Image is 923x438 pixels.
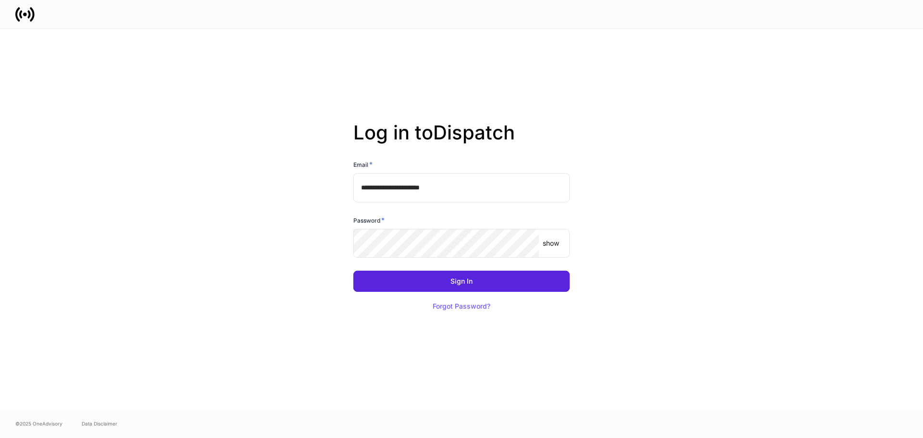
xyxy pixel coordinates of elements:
button: Sign In [353,271,570,292]
button: Forgot Password? [421,296,502,317]
div: Forgot Password? [433,303,490,310]
h6: Password [353,215,385,225]
span: © 2025 OneAdvisory [15,420,62,427]
div: Sign In [450,278,473,285]
h2: Log in to Dispatch [353,121,570,160]
a: Data Disclaimer [82,420,117,427]
p: show [543,238,559,248]
h6: Email [353,160,373,169]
